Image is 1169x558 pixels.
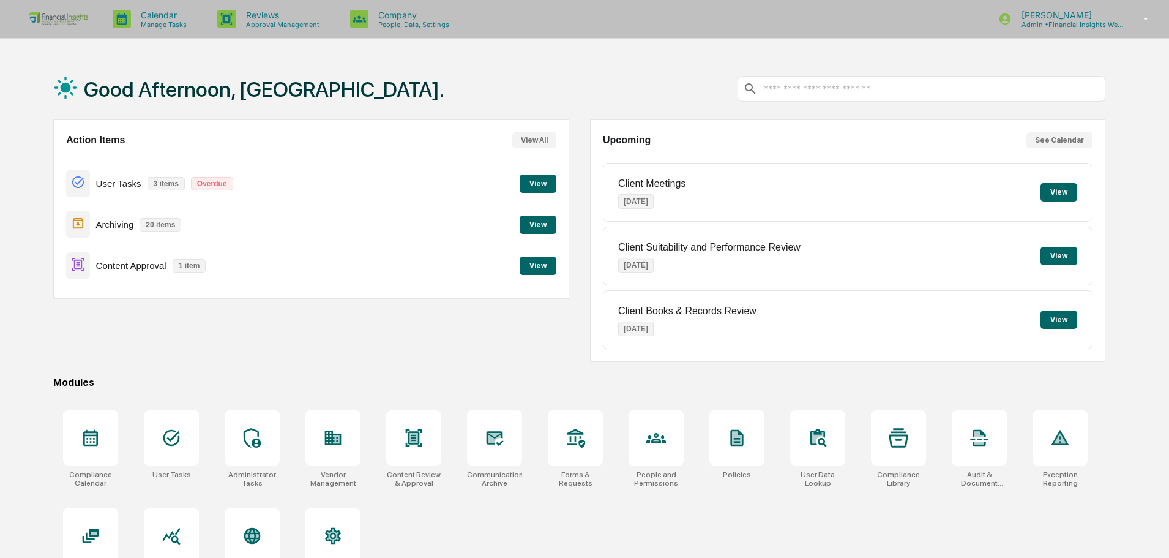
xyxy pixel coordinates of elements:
div: Forms & Requests [548,470,603,488]
div: Policies [723,470,751,479]
h2: Upcoming [603,135,651,146]
p: Archiving [96,219,134,230]
p: Calendar [131,10,193,20]
div: Administrator Tasks [225,470,280,488]
h2: Action Items [66,135,125,146]
h1: Good Afternoon, [GEOGRAPHIC_DATA]. [84,77,444,102]
p: Client Books & Records Review [618,306,756,317]
iframe: Open customer support [1130,518,1163,551]
p: Client Suitability and Performance Review [618,242,801,253]
div: Compliance Library [871,470,926,488]
p: Client Meetings [618,178,685,189]
button: View [520,216,556,234]
a: View [520,177,556,189]
div: User Data Lookup [790,470,845,488]
p: 3 items [148,177,185,190]
button: View [1040,183,1077,202]
button: View [1040,247,1077,265]
button: View All [512,132,556,148]
p: Content Approval [96,260,166,271]
p: [DATE] [618,322,654,336]
div: Compliance Calendar [63,470,118,488]
div: Audit & Document Logs [952,470,1007,488]
p: Overdue [191,177,233,190]
p: [DATE] [618,258,654,273]
img: logo [29,12,88,26]
button: View [1040,311,1077,329]
p: 1 item [173,259,206,273]
div: Vendor Management [305,470,360,488]
div: User Tasks [152,470,191,479]
button: See Calendar [1026,132,1092,148]
a: View [520,218,556,230]
p: Reviews [236,10,326,20]
button: View [520,257,556,275]
p: 20 items [140,218,181,232]
p: Approval Management [236,20,326,29]
div: People and Permissions [629,470,684,488]
p: People, Data, Settings [368,20,455,29]
p: User Tasks [96,178,141,189]
p: [DATE] [618,194,654,209]
div: Modules [53,377,1105,388]
p: [PERSON_NAME] [1012,10,1126,20]
div: Exception Reporting [1033,470,1088,488]
p: Company [368,10,455,20]
div: Content Review & Approval [386,470,441,488]
p: Manage Tasks [131,20,193,29]
div: Communications Archive [467,470,522,488]
button: View [520,175,556,193]
a: View [520,259,556,271]
p: Admin • Financial Insights Wealth Management [1012,20,1126,29]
